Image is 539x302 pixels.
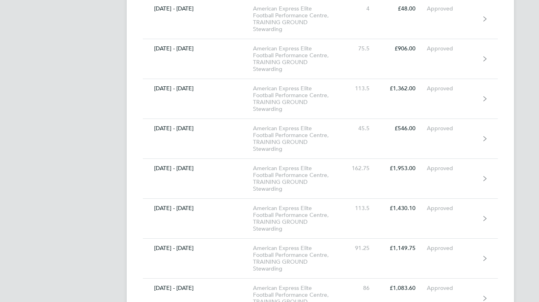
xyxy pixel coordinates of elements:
[143,119,498,159] a: [DATE] - [DATE]American Express Elite Football Performance Centre, TRAINING GROUND Stewarding45.5...
[143,45,253,52] div: [DATE] - [DATE]
[427,245,476,252] div: Approved
[143,205,253,212] div: [DATE] - [DATE]
[253,245,345,272] div: American Express Elite Football Performance Centre, TRAINING GROUND Stewarding
[143,125,253,132] div: [DATE] - [DATE]
[345,5,381,12] div: 4
[381,285,427,292] div: £1,083.60
[345,245,381,252] div: 91.25
[345,85,381,92] div: 113.5
[345,125,381,132] div: 45.5
[345,285,381,292] div: 86
[345,205,381,212] div: 113.5
[143,165,253,172] div: [DATE] - [DATE]
[143,39,498,79] a: [DATE] - [DATE]American Express Elite Football Performance Centre, TRAINING GROUND Stewarding75.5...
[253,125,345,152] div: American Express Elite Football Performance Centre, TRAINING GROUND Stewarding
[381,85,427,92] div: £1,362.00
[143,159,498,199] a: [DATE] - [DATE]American Express Elite Football Performance Centre, TRAINING GROUND Stewarding162....
[427,85,476,92] div: Approved
[427,125,476,132] div: Approved
[427,285,476,292] div: Approved
[345,165,381,172] div: 162.75
[427,165,476,172] div: Approved
[427,205,476,212] div: Approved
[253,45,345,73] div: American Express Elite Football Performance Centre, TRAINING GROUND Stewarding
[381,125,427,132] div: £546.00
[381,5,427,12] div: £48.00
[143,239,498,279] a: [DATE] - [DATE]American Express Elite Football Performance Centre, TRAINING GROUND Stewarding91.2...
[143,245,253,252] div: [DATE] - [DATE]
[143,199,498,239] a: [DATE] - [DATE]American Express Elite Football Performance Centre, TRAINING GROUND Stewarding113....
[427,5,476,12] div: Approved
[381,205,427,212] div: £1,430.10
[253,205,345,232] div: American Express Elite Football Performance Centre, TRAINING GROUND Stewarding
[381,165,427,172] div: £1,953.00
[143,5,253,12] div: [DATE] - [DATE]
[253,5,345,33] div: American Express Elite Football Performance Centre, TRAINING GROUND Stewarding
[345,45,381,52] div: 75.5
[143,79,498,119] a: [DATE] - [DATE]American Express Elite Football Performance Centre, TRAINING GROUND Stewarding113....
[253,165,345,192] div: American Express Elite Football Performance Centre, TRAINING GROUND Stewarding
[143,85,253,92] div: [DATE] - [DATE]
[143,285,253,292] div: [DATE] - [DATE]
[253,85,345,112] div: American Express Elite Football Performance Centre, TRAINING GROUND Stewarding
[381,45,427,52] div: £906.00
[381,245,427,252] div: £1,149.75
[427,45,476,52] div: Approved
